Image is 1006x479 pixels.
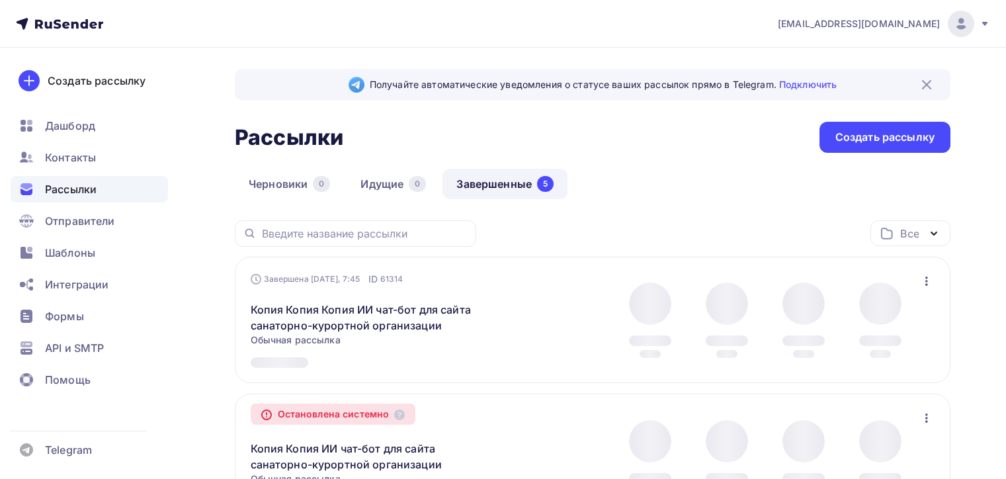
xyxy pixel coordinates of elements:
span: Контакты [45,150,96,165]
span: 61314 [380,273,403,286]
span: API и SMTP [45,340,104,356]
span: Помощь [45,372,91,388]
h2: Рассылки [235,124,343,151]
input: Введите название рассылки [262,226,468,241]
a: Шаблоны [11,239,168,266]
div: Создать рассылку [835,130,935,145]
a: Дашборд [11,112,168,139]
span: [EMAIL_ADDRESS][DOMAIN_NAME] [778,17,940,30]
span: Шаблоны [45,245,95,261]
div: 0 [409,176,426,192]
a: Копия Копия Копия ИИ чат-бот для сайта санаторно-курортной организации [251,302,478,333]
div: 0 [313,176,330,192]
span: Формы [45,308,84,324]
a: Черновики0 [235,169,344,199]
div: Создать рассылку [48,73,146,89]
div: Все [900,226,919,241]
span: Получайте автоматические уведомления о статусе ваших рассылок прямо в Telegram. [370,78,837,91]
span: Отправители [45,213,115,229]
span: Telegram [45,442,92,458]
a: Идущие0 [347,169,440,199]
img: Telegram [349,77,364,93]
div: 5 [537,176,554,192]
span: Дашборд [45,118,95,134]
a: Контакты [11,144,168,171]
span: Рассылки [45,181,97,197]
div: Остановлена системно [251,404,416,425]
a: Рассылки [11,176,168,202]
span: Интеграции [45,277,108,292]
div: Завершена [DATE], 7:45 [251,273,403,286]
a: [EMAIL_ADDRESS][DOMAIN_NAME] [778,11,990,37]
a: Подключить [779,79,837,90]
a: Копия Копия ИИ чат-бот для сайта санаторно-курортной организации [251,441,478,472]
button: Все [870,220,950,246]
a: Отправители [11,208,168,234]
a: Формы [11,303,168,329]
span: ID [368,273,378,286]
a: Завершенные5 [442,169,567,199]
span: Обычная рассылка [251,333,341,347]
